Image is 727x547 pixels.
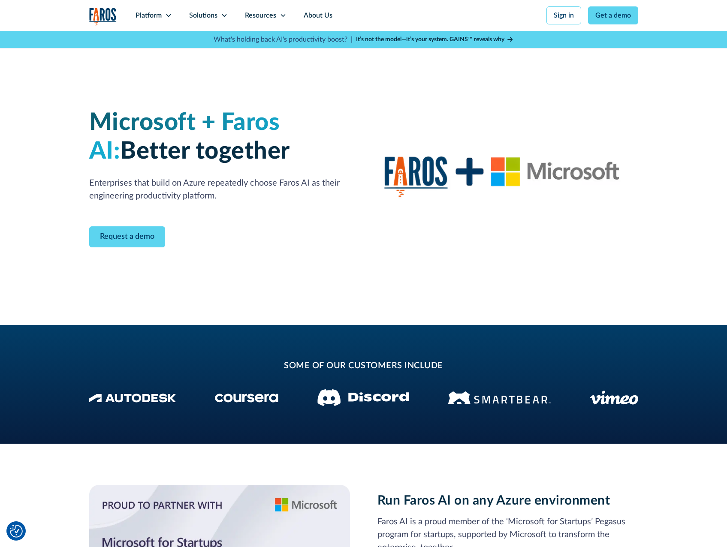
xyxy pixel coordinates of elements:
[245,10,276,21] div: Resources
[356,35,514,44] a: It’s not the model—it’s your system. GAINS™ reveals why
[377,493,638,508] h2: Run Faros AI on any Azure environment
[136,10,162,21] div: Platform
[590,391,638,405] img: Vimeo logo
[448,390,551,406] img: Smartbear Logo
[89,8,117,25] a: home
[89,177,353,202] p: Enterprises that build on Azure repeatedly choose Faros AI as their engineering productivity plat...
[588,6,638,24] a: Get a demo
[317,389,409,406] img: Discord logo
[10,525,23,538] button: Cookie Settings
[215,394,278,403] img: Coursera Logo
[158,359,570,372] h2: some of our customers include
[89,226,165,247] a: Contact Modal
[89,394,176,403] img: Autodesk Logo
[89,108,353,166] h1: Better together
[214,34,353,45] p: What's holding back AI's productivity boost? |
[89,111,280,163] span: Microsoft + Faros AI:
[89,8,117,25] img: Logo of the analytics and reporting company Faros.
[356,36,504,42] strong: It’s not the model—it’s your system. GAINS™ reveals why
[546,6,581,24] a: Sign in
[189,10,217,21] div: Solutions
[374,65,638,291] img: Faros AI and Microsoft logos
[10,525,23,538] img: Revisit consent button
